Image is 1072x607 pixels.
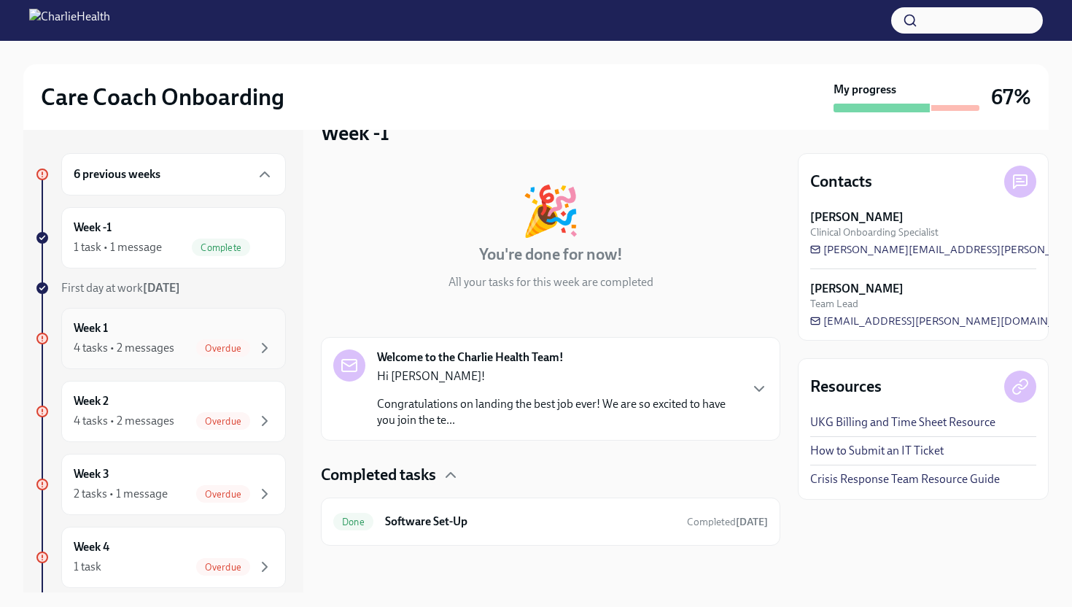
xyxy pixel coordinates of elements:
h4: Completed tasks [321,464,436,486]
span: Completed [687,516,768,528]
span: First day at work [61,281,180,295]
span: Done [333,517,373,527]
div: 2 tasks • 1 message [74,486,168,502]
div: 4 tasks • 2 messages [74,413,174,429]
strong: [PERSON_NAME] [810,209,904,225]
strong: My progress [834,82,896,98]
h4: Contacts [810,171,872,193]
a: Week 41 taskOverdue [35,527,286,588]
h4: Resources [810,376,882,398]
h6: Week 2 [74,393,109,409]
img: CharlieHealth [29,9,110,32]
h4: You're done for now! [479,244,623,266]
span: Overdue [196,343,250,354]
h2: Care Coach Onboarding [41,82,284,112]
p: Hi [PERSON_NAME]! [377,368,739,384]
div: 4 tasks • 2 messages [74,340,174,356]
a: UKG Billing and Time Sheet Resource [810,414,995,430]
p: All your tasks for this week are completed [448,274,653,290]
div: 🎉 [521,187,580,235]
span: Overdue [196,416,250,427]
a: Week -11 task • 1 messageComplete [35,207,286,268]
a: Week 32 tasks • 1 messageOverdue [35,454,286,515]
h6: Week 1 [74,320,108,336]
span: Team Lead [810,297,858,311]
a: Crisis Response Team Resource Guide [810,471,1000,487]
div: 1 task • 1 message [74,239,162,255]
h6: Software Set-Up [385,514,675,530]
a: Week 14 tasks • 2 messagesOverdue [35,308,286,369]
span: Overdue [196,489,250,500]
strong: [PERSON_NAME] [810,281,904,297]
span: September 5th, 2025 12:26 [687,515,768,529]
div: 1 task [74,559,101,575]
h3: 67% [991,84,1031,110]
h6: Week -1 [74,220,112,236]
a: DoneSoftware Set-UpCompleted[DATE] [333,510,768,533]
strong: [DATE] [736,516,768,528]
strong: Welcome to the Charlie Health Team! [377,349,564,366]
a: How to Submit an IT Ticket [810,443,944,459]
a: First day at work[DATE] [35,280,286,296]
a: Week 24 tasks • 2 messagesOverdue [35,381,286,442]
h6: 6 previous weeks [74,166,160,182]
span: Clinical Onboarding Specialist [810,225,939,239]
h6: Week 3 [74,466,109,482]
strong: [DATE] [143,281,180,295]
div: Completed tasks [321,464,780,486]
p: Congratulations on landing the best job ever! We are so excited to have you join the te... [377,396,739,428]
div: 6 previous weeks [61,153,286,196]
span: Overdue [196,562,250,573]
h3: Week -1 [321,120,389,146]
h6: Week 4 [74,539,109,555]
span: Complete [192,242,250,253]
